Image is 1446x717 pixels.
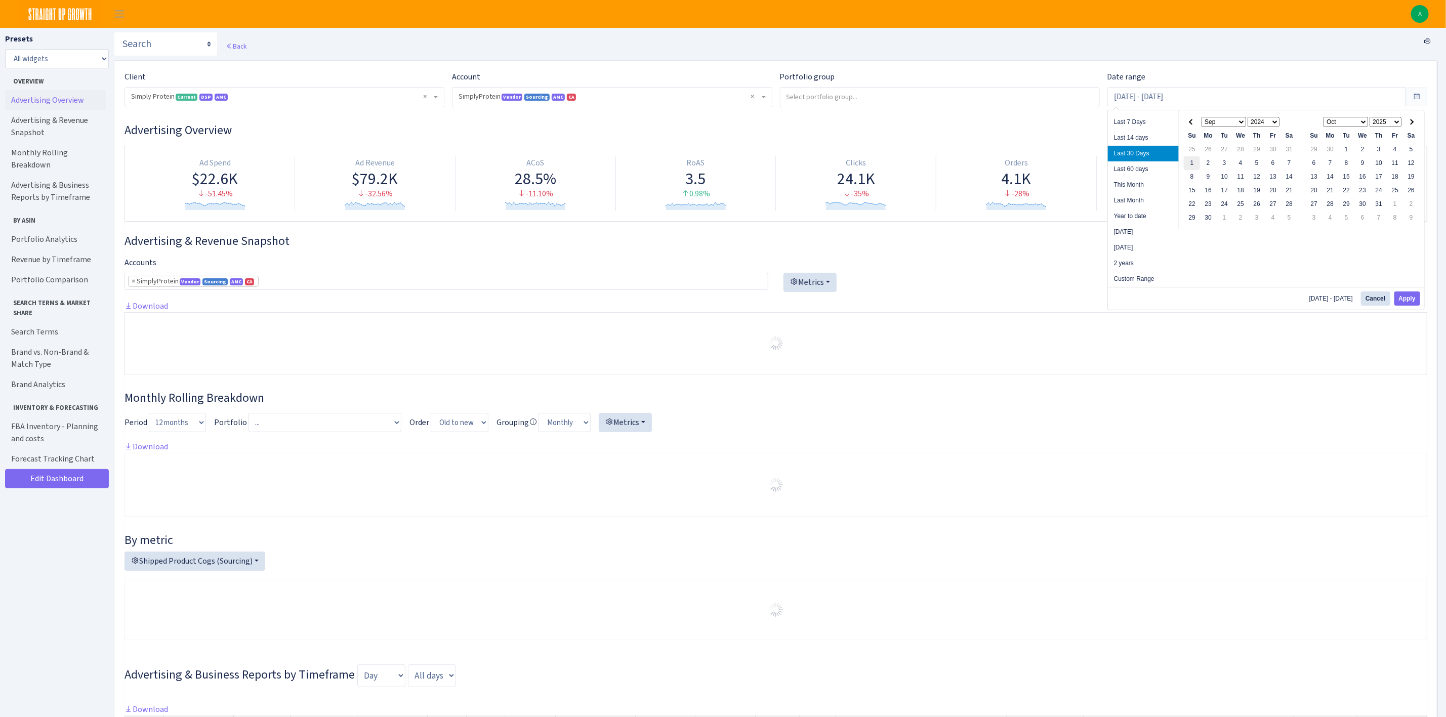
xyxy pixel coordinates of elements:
a: Download [125,441,168,452]
th: Sa [1281,129,1297,143]
div: ACoS [460,157,611,169]
div: Orders [940,157,1092,169]
span: Overview [6,72,106,86]
div: -2.44% [1101,188,1253,200]
td: 2 [1232,211,1249,225]
span: Simply Protein <span class="badge badge-success">Current</span><span class="badge badge-primary">... [131,92,432,102]
span: AMC [230,278,243,285]
div: -51.45% [139,188,291,200]
td: 15 [1184,184,1200,197]
td: 2 [1354,143,1371,156]
td: 25 [1184,143,1200,156]
th: Fr [1387,129,1403,143]
td: 29 [1306,143,1322,156]
span: CA [567,94,576,101]
span: Current [176,94,197,101]
button: Metrics [783,273,837,292]
li: Custom Range [1108,271,1179,287]
li: 2 years [1108,256,1179,271]
h3: Widget #1 [125,123,1427,138]
th: Tu [1216,129,1232,143]
td: 4 [1387,143,1403,156]
td: 21 [1322,184,1338,197]
td: 16 [1354,170,1371,184]
td: 15 [1338,170,1354,184]
label: Accounts [125,257,156,269]
li: [DATE] [1108,224,1179,240]
label: Portfolio [214,416,247,429]
td: 4 [1322,211,1338,225]
div: 17.12% [1101,169,1253,188]
div: -28% [940,188,1092,200]
button: Cancel [1361,291,1390,306]
span: DSP [199,94,213,101]
td: 25 [1232,197,1249,211]
th: Mo [1200,129,1216,143]
li: [DATE] [1108,240,1179,256]
td: 2 [1403,197,1419,211]
span: By ASIN [6,212,106,225]
th: Fr [1265,129,1281,143]
td: 1 [1184,156,1200,170]
li: Last 14 days [1108,130,1179,146]
div: $22.6K [139,169,291,188]
a: A [1411,5,1429,23]
td: 17 [1216,184,1232,197]
td: 13 [1306,170,1322,184]
td: 14 [1281,170,1297,184]
td: 12 [1403,156,1419,170]
div: -32.56% [299,188,451,200]
span: AMC [552,94,565,101]
td: 28 [1281,197,1297,211]
a: Back [226,41,246,51]
button: Toggle navigation [107,6,132,22]
div: 24.1K [780,169,932,188]
th: Su [1184,129,1200,143]
span: Remove all items [423,92,427,102]
td: 5 [1403,143,1419,156]
div: -11.10% [460,188,611,200]
td: 6 [1306,156,1322,170]
input: Select portfolio group... [780,88,1099,106]
span: Inventory & Forecasting [6,399,106,412]
td: 19 [1249,184,1265,197]
th: We [1354,129,1371,143]
td: 28 [1322,197,1338,211]
th: Tu [1338,129,1354,143]
td: 17 [1371,170,1387,184]
td: 27 [1216,143,1232,156]
td: 9 [1403,211,1419,225]
td: 29 [1338,197,1354,211]
td: 9 [1354,156,1371,170]
td: 31 [1281,143,1297,156]
td: 1 [1338,143,1354,156]
th: Th [1371,129,1387,143]
td: 24 [1371,184,1387,197]
td: 8 [1387,211,1403,225]
span: AMC [215,94,228,101]
td: 2 [1200,156,1216,170]
a: Download [125,301,168,311]
td: 27 [1265,197,1281,211]
a: Portfolio Analytics [5,229,106,249]
td: 9 [1200,170,1216,184]
button: Metrics [599,413,652,432]
div: -35% [780,188,932,200]
th: Th [1249,129,1265,143]
label: Grouping [497,416,537,429]
a: Forecast Tracking Chart [5,449,106,469]
span: Vendor [180,278,200,285]
td: 7 [1371,211,1387,225]
td: 30 [1354,197,1371,211]
h3: Widget #6 [125,664,456,687]
td: 23 [1200,197,1216,211]
button: Apply [1394,291,1420,306]
div: $79.2K [299,169,451,188]
div: Ad Spend [139,157,291,169]
th: Su [1306,129,1322,143]
td: 24 [1216,197,1232,211]
div: RoAS [620,157,772,169]
td: 4 [1232,156,1249,170]
div: 0.98% [620,188,772,200]
td: 30 [1265,143,1281,156]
